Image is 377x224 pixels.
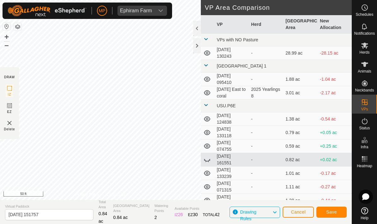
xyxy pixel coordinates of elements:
td: 0.82 ac [283,153,317,167]
div: 2025 Yearlings 8 [251,86,280,99]
div: - [251,116,280,122]
h2: VP Area Comparison [205,4,352,11]
div: IZ [175,211,183,218]
td: 0.59 ac [283,139,317,153]
a: Privacy Policy [75,192,99,197]
th: New Allocation [317,15,352,34]
span: Virtual Paddock [5,204,93,209]
td: 28.99 ac [283,46,317,60]
span: EZ [7,109,12,114]
span: USU.P6E [217,103,236,108]
td: +0.25 ac [317,139,352,153]
div: - [251,197,280,204]
td: +0.05 ac [317,126,352,139]
button: + [3,33,10,41]
span: 2 [154,215,157,220]
td: 1.28 ac [283,194,317,207]
span: 26 [178,212,183,217]
div: - [251,143,280,150]
span: 42 [215,212,220,217]
td: -0.27 ac [317,180,352,194]
button: Save [316,207,347,218]
td: [DATE] 074755 [214,139,248,153]
span: Watering Points [154,203,170,214]
span: Delete [4,127,15,132]
td: [DATE] East to coral [214,86,248,100]
div: EZ [188,211,198,218]
span: 0.84 ac [99,211,107,224]
td: [DATE] 124838 [214,112,248,126]
td: -0.44 ac [317,194,352,207]
a: Help [352,205,377,222]
span: Animals [358,69,371,73]
div: - [251,76,280,83]
td: [DATE] 095410 [214,73,248,86]
td: 1.01 ac [283,167,317,180]
td: +0.02 ac [317,153,352,167]
td: 0.79 ac [283,126,317,139]
td: -1.04 ac [317,73,352,86]
td: [DATE] 133239 [214,167,248,180]
button: Cancel [283,207,314,218]
span: Infra [361,145,368,149]
span: VPs [361,107,368,111]
div: dropdown trigger [154,6,167,16]
span: Help [361,216,368,220]
td: 1.88 ac [283,73,317,86]
button: Map Layers [14,23,21,31]
button: Reset Map [3,23,10,30]
span: IZ [8,92,11,97]
span: Cancel [291,209,306,215]
th: [GEOGRAPHIC_DATA] Area [283,15,317,34]
span: Total Area [99,199,108,210]
td: [DATE] 161551 [214,153,248,167]
span: Status [359,126,370,130]
span: Neckbands [355,88,374,92]
th: Herd [248,15,283,34]
div: - [251,129,280,136]
span: Heatmap [357,164,372,168]
td: [DATE] 133118 [214,126,248,139]
td: [DATE] 130243 [214,46,248,60]
td: -28.15 ac [317,46,352,60]
div: - [251,50,280,56]
td: -2.17 ac [317,86,352,100]
span: Herds [359,50,369,54]
span: [GEOGRAPHIC_DATA] Area [113,203,149,214]
span: Schedules [356,13,373,16]
div: - [251,156,280,163]
th: VP [214,15,248,34]
button: – [3,41,10,49]
td: 1.38 ac [283,112,317,126]
span: Available Points [175,206,219,211]
div: TOTAL [203,211,219,218]
td: -0.17 ac [317,167,352,180]
img: Gallagher Logo [8,5,87,16]
span: Save [326,209,337,215]
div: Ephiram Farm [120,8,152,13]
span: 0.84 ac [113,215,128,220]
span: [GEOGRAPHIC_DATA] 1 [217,63,266,68]
span: VPs with NO Pasture [217,37,258,42]
span: Ephiram Farm [117,6,154,16]
span: MP [99,8,105,14]
div: - [251,170,280,177]
img: VP [6,119,13,127]
td: [DATE] 073528 [214,194,248,207]
td: 1.11 ac [283,180,317,194]
span: 30 [193,212,198,217]
td: 3.01 ac [283,86,317,100]
div: DRAW [4,75,15,80]
div: - [251,184,280,190]
td: -0.54 ac [317,112,352,126]
a: Contact Us [107,192,125,197]
span: Drawing Rules [240,209,256,221]
span: Notifications [354,32,375,35]
td: [DATE] 071315 [214,180,248,194]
